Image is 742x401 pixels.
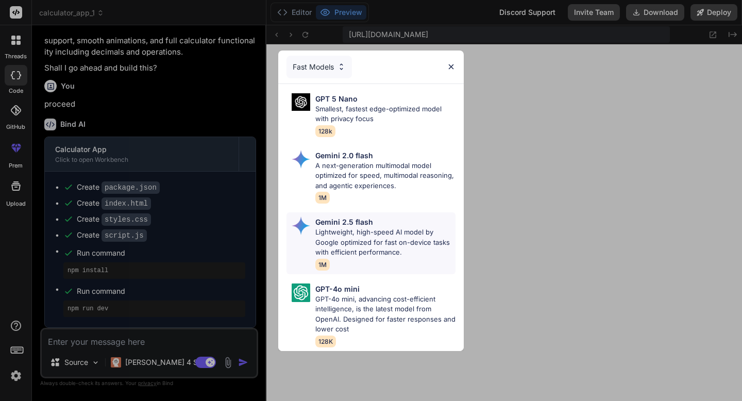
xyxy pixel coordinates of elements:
[292,150,310,169] img: Pick Models
[315,192,330,204] span: 1M
[447,62,456,71] img: close
[292,216,310,235] img: Pick Models
[315,216,373,227] p: Gemini 2.5 flash
[315,259,330,271] span: 1M
[337,62,346,71] img: Pick Models
[315,161,456,191] p: A next-generation multimodal model optimized for speed, multimodal reasoning, and agentic experie...
[292,283,310,302] img: Pick Models
[292,93,310,111] img: Pick Models
[315,283,360,294] p: GPT-4o mini
[315,227,456,258] p: Lightweight, high-speed AI model by Google optimized for fast on-device tasks with efficient perf...
[315,150,373,161] p: Gemini 2.0 flash
[315,104,456,124] p: Smallest, fastest edge-optimized model with privacy focus
[315,93,358,104] p: GPT 5 Nano
[315,125,335,137] span: 128k
[315,336,336,347] span: 128K
[286,56,352,78] div: Fast Models
[315,294,456,335] p: GPT-4o mini, advancing cost-efficient intelligence, is the latest model from OpenAI. Designed for...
